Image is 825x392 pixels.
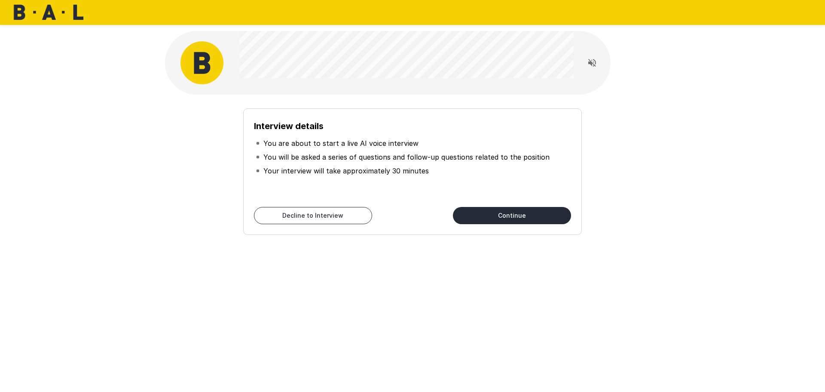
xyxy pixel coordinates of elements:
button: Continue [453,207,571,224]
img: bal_avatar.png [180,41,223,84]
p: You will be asked a series of questions and follow-up questions related to the position [263,152,550,162]
p: You are about to start a live AI voice interview [263,138,419,148]
b: Interview details [254,121,324,131]
button: Decline to Interview [254,207,372,224]
p: Your interview will take approximately 30 minutes [263,166,429,176]
button: Read questions aloud [584,54,601,71]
